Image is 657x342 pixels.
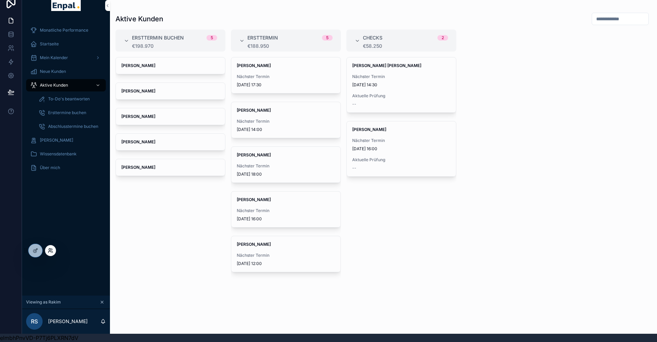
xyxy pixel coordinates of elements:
[352,63,421,68] strong: [PERSON_NAME] [PERSON_NAME]
[26,38,106,50] a: Startseite
[237,208,335,213] span: Nächster Termin
[121,114,155,119] strong: [PERSON_NAME]
[40,165,60,170] span: Über mich
[40,69,66,74] span: Neue Kunden
[121,165,155,170] strong: [PERSON_NAME]
[237,163,335,169] span: Nächster Termin
[26,52,106,64] a: Mein Kalender
[237,261,335,266] span: [DATE] 12:00
[22,19,110,183] div: scrollable content
[26,24,106,36] a: Monatliche Performance
[363,34,382,41] span: Checks
[40,151,77,157] span: Wissensdatenbank
[115,133,225,151] a: [PERSON_NAME]
[237,63,271,68] strong: [PERSON_NAME]
[231,146,341,183] a: [PERSON_NAME]Nächster Termin[DATE] 18:00
[247,34,278,41] span: Ersttermin
[352,93,450,99] span: Aktuelle Prüfung
[115,159,225,176] a: [PERSON_NAME]
[115,108,225,125] a: [PERSON_NAME]
[40,27,88,33] span: Monatliche Performance
[40,41,59,47] span: Startseite
[237,152,271,157] strong: [PERSON_NAME]
[352,74,450,79] span: Nächster Termin
[237,74,335,79] span: Nächster Termin
[352,138,450,143] span: Nächster Termin
[352,157,450,163] span: Aktuelle Prüfung
[237,127,335,132] span: [DATE] 14:00
[26,134,106,146] a: [PERSON_NAME]
[26,79,106,91] a: Aktive Kunden
[237,119,335,124] span: Nächster Termin
[247,43,333,49] div: €188.950
[40,137,73,143] span: [PERSON_NAME]
[40,55,68,60] span: Mein Kalender
[352,127,386,132] strong: [PERSON_NAME]
[121,63,155,68] strong: [PERSON_NAME]
[31,317,38,326] span: RS
[352,101,356,107] span: --
[115,57,225,74] a: [PERSON_NAME]
[352,82,450,88] span: [DATE] 14:30
[231,191,341,228] a: [PERSON_NAME]Nächster Termin[DATE] 16:00
[34,93,106,105] a: To-Do's beantworten
[363,43,448,49] div: €58.250
[26,65,106,78] a: Neue Kunden
[237,82,335,88] span: [DATE] 17:30
[132,34,184,41] span: Ersttermin buchen
[237,197,271,202] strong: [PERSON_NAME]
[237,242,271,247] strong: [PERSON_NAME]
[26,148,106,160] a: Wissensdatenbank
[115,82,225,100] a: [PERSON_NAME]
[231,102,341,138] a: [PERSON_NAME]Nächster Termin[DATE] 14:00
[346,57,456,113] a: [PERSON_NAME] [PERSON_NAME]Nächster Termin[DATE] 14:30Aktuelle Prüfung--
[352,165,356,171] span: --
[121,88,155,93] strong: [PERSON_NAME]
[34,107,106,119] a: Ersttermine buchen
[48,318,88,325] p: [PERSON_NAME]
[231,236,341,272] a: [PERSON_NAME]Nächster Termin[DATE] 12:00
[121,139,155,144] strong: [PERSON_NAME]
[48,96,90,102] span: To-Do's beantworten
[48,110,86,115] span: Ersttermine buchen
[442,35,444,41] div: 2
[231,57,341,93] a: [PERSON_NAME]Nächster Termin[DATE] 17:30
[40,82,68,88] span: Aktive Kunden
[48,124,98,129] span: Abschlusstermine buchen
[115,14,163,24] h1: Aktive Kunden
[26,299,61,305] span: Viewing as Rakim
[346,121,456,177] a: [PERSON_NAME]Nächster Termin[DATE] 16:00Aktuelle Prüfung--
[237,253,335,258] span: Nächster Termin
[211,35,213,41] div: 5
[132,43,217,49] div: €198.970
[237,172,335,177] span: [DATE] 18:00
[26,162,106,174] a: Über mich
[34,120,106,133] a: Abschlusstermine buchen
[237,108,271,113] strong: [PERSON_NAME]
[237,216,335,222] span: [DATE] 16:00
[352,146,450,152] span: [DATE] 16:00
[326,35,328,41] div: 5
